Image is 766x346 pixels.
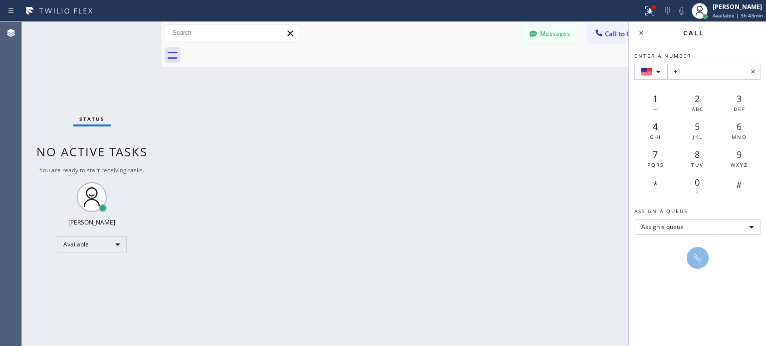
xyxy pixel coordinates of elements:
[713,2,763,11] div: [PERSON_NAME]
[650,133,661,140] span: GHI
[695,148,700,160] span: 8
[692,106,704,113] span: ABC
[57,236,127,252] div: Available
[39,166,144,174] span: You are ready to start receiving tasks.
[713,12,763,19] span: Available | 3h 43min
[737,148,742,160] span: 9
[734,106,746,113] span: DEF
[696,189,700,196] span: +
[695,176,700,188] span: 0
[635,219,761,235] div: Assign a queue
[587,24,664,43] button: Call to Customer
[693,133,703,140] span: JKL
[36,143,148,160] span: No active tasks
[675,4,689,18] button: Mute
[732,133,747,140] span: MNO
[523,24,577,43] button: Messages
[653,120,658,132] span: 4
[737,120,742,132] span: 6
[683,29,704,37] span: Call
[653,148,658,160] span: 7
[653,106,659,113] span: —
[165,25,299,41] input: Search
[634,52,691,59] span: Enter a number
[68,218,115,227] div: [PERSON_NAME]
[737,93,742,105] span: 3
[647,161,664,168] span: PQRS
[79,115,105,122] span: Status
[695,120,700,132] span: 5
[605,29,657,38] span: Call to Customer
[691,161,704,168] span: TUV
[731,161,748,168] span: WXYZ
[634,208,688,215] span: Assign a queue
[695,93,700,105] span: 2
[736,179,742,191] span: #
[653,93,658,105] span: 1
